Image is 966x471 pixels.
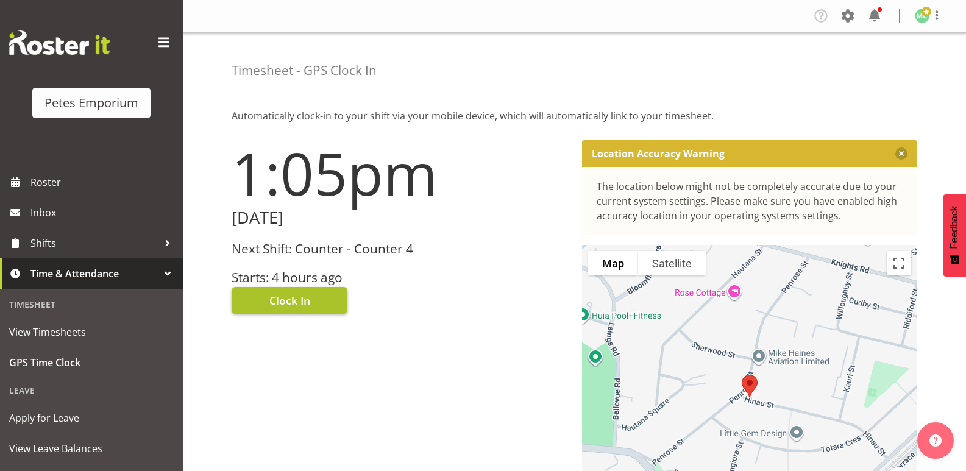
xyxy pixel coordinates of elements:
[44,94,138,112] div: Petes Emporium
[3,378,180,403] div: Leave
[30,204,177,222] span: Inbox
[3,292,180,317] div: Timesheet
[9,439,174,458] span: View Leave Balances
[9,409,174,427] span: Apply for Leave
[895,147,907,160] button: Close message
[887,251,911,275] button: Toggle fullscreen view
[9,30,110,55] img: Rosterit website logo
[915,9,929,23] img: melissa-cowen2635.jpg
[232,287,347,314] button: Clock In
[232,208,567,227] h2: [DATE]
[3,433,180,464] a: View Leave Balances
[929,434,942,447] img: help-xxl-2.png
[232,242,567,256] h3: Next Shift: Counter - Counter 4
[232,108,917,123] p: Automatically clock-in to your shift via your mobile device, which will automatically link to you...
[232,140,567,206] h1: 1:05pm
[232,271,567,285] h3: Starts: 4 hours ago
[269,292,310,308] span: Clock In
[3,317,180,347] a: View Timesheets
[30,173,177,191] span: Roster
[30,264,158,283] span: Time & Attendance
[9,323,174,341] span: View Timesheets
[943,194,966,277] button: Feedback - Show survey
[3,347,180,378] a: GPS Time Clock
[949,206,960,249] span: Feedback
[597,179,903,223] div: The location below might not be completely accurate due to your current system settings. Please m...
[588,251,638,275] button: Show street map
[592,147,725,160] p: Location Accuracy Warning
[30,234,158,252] span: Shifts
[638,251,706,275] button: Show satellite imagery
[3,403,180,433] a: Apply for Leave
[9,353,174,372] span: GPS Time Clock
[232,63,377,77] h4: Timesheet - GPS Clock In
